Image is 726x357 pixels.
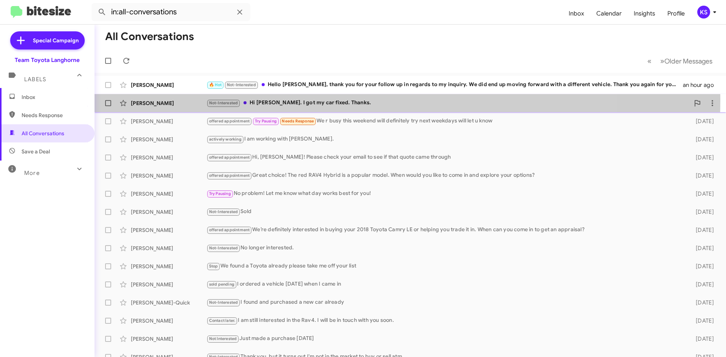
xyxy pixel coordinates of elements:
[590,3,628,25] a: Calendar
[647,56,652,66] span: «
[206,334,684,343] div: Just made a purchase [DATE]
[206,99,690,107] div: Hi [PERSON_NAME]. I got my car fixed. Thanks.
[563,3,590,25] a: Inbox
[10,31,85,49] a: Special Campaign
[684,317,720,325] div: [DATE]
[661,3,691,25] a: Profile
[206,80,683,89] div: Hello [PERSON_NAME], thank you for your follow up in regards to my inquiry. We did end up moving ...
[684,136,720,143] div: [DATE]
[131,226,206,234] div: [PERSON_NAME]
[33,37,79,44] span: Special Campaign
[206,262,684,270] div: We found a Toyota already please take me off your list
[684,281,720,288] div: [DATE]
[206,117,684,125] div: We r busy this weekend will definitely try next weekdays will let u know
[15,56,80,64] div: Team Toyota Langhorne
[684,117,720,125] div: [DATE]
[105,31,194,43] h1: All Conversations
[209,155,250,160] span: offered appointment
[22,148,50,155] span: Save a Deal
[656,53,717,69] button: Next
[209,100,238,105] span: Not-Interested
[209,209,238,214] span: Not-Interested
[131,244,206,252] div: [PERSON_NAME]
[209,336,237,341] span: Not Interested
[691,6,718,19] button: KS
[22,111,86,119] span: Needs Response
[206,207,684,216] div: Sold
[131,208,206,216] div: [PERSON_NAME]
[209,264,218,269] span: Stop
[206,189,684,198] div: No problem! Let me know what day works best for you!
[131,136,206,143] div: [PERSON_NAME]
[209,119,250,124] span: offered appointment
[255,119,277,124] span: Try Pausing
[206,298,684,307] div: I found and purchased a new car already
[684,208,720,216] div: [DATE]
[131,99,206,107] div: [PERSON_NAME]
[206,135,684,144] div: I am working with [PERSON_NAME].
[684,244,720,252] div: [DATE]
[209,191,231,196] span: Try Pausing
[131,117,206,125] div: [PERSON_NAME]
[209,246,238,250] span: Not-Interested
[697,6,710,19] div: KS
[684,154,720,161] div: [DATE]
[22,93,86,101] span: Inbox
[684,172,720,179] div: [DATE]
[131,299,206,306] div: [PERSON_NAME]-Quick
[684,263,720,270] div: [DATE]
[643,53,656,69] button: Previous
[131,263,206,270] div: [PERSON_NAME]
[684,335,720,343] div: [DATE]
[664,57,712,65] span: Older Messages
[131,172,206,179] div: [PERSON_NAME]
[131,281,206,288] div: [PERSON_NAME]
[684,299,720,306] div: [DATE]
[209,137,242,142] span: actively working
[209,300,238,305] span: Not-Interested
[131,154,206,161] div: [PERSON_NAME]
[24,76,46,83] span: Labels
[660,56,664,66] span: »
[131,190,206,198] div: [PERSON_NAME]
[206,280,684,289] div: I ordered a vehicle [DATE] when I came in
[684,226,720,234] div: [DATE]
[643,53,717,69] nav: Page navigation example
[209,282,234,287] span: sold pending
[206,153,684,162] div: Hi, [PERSON_NAME]! Please check your email to see if that quote came through
[628,3,661,25] a: Insights
[209,173,250,178] span: offered appointment
[206,171,684,180] div: Great choice! The red RAV4 Hybrid is a popular model. When would you like to come in and explore ...
[131,335,206,343] div: [PERSON_NAME]
[209,318,236,323] span: Contact later.
[206,244,684,252] div: No longer interested.
[131,81,206,89] div: [PERSON_NAME]
[209,82,222,87] span: 🔥 Hot
[206,226,684,234] div: We’re definitely interested in buying your 2018 Toyota Camry LE or helping you trade it in. When ...
[684,190,720,198] div: [DATE]
[683,81,720,89] div: an hour ago
[282,119,314,124] span: Needs Response
[209,227,250,232] span: offered appointment
[131,317,206,325] div: [PERSON_NAME]
[206,316,684,325] div: I am still interested in the Rav4. I will be in touch with you soon.
[22,130,64,137] span: All Conversations
[227,82,256,87] span: Not-Interested
[24,170,40,176] span: More
[92,3,250,21] input: Search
